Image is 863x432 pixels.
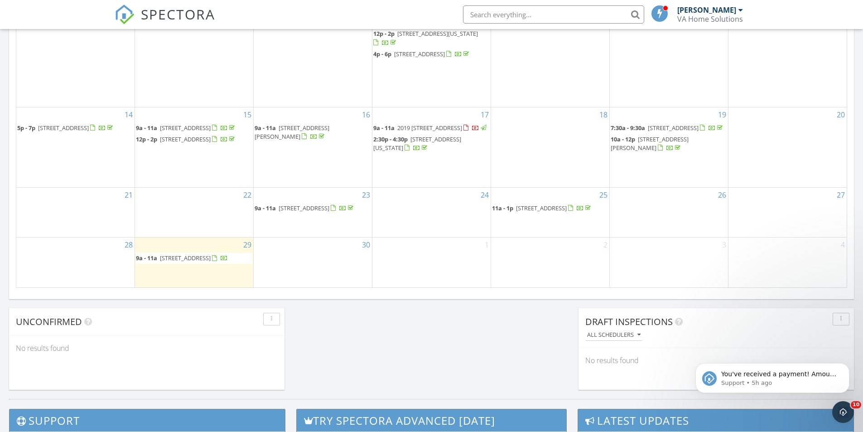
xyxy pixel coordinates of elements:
[611,134,727,154] a: 10a - 12p [STREET_ADDRESS][PERSON_NAME]
[136,135,157,143] span: 12p - 2p
[255,124,276,132] span: 9a - 11a
[255,124,329,141] a: 9a - 11a [STREET_ADDRESS][PERSON_NAME]
[241,107,253,122] a: Go to September 15, 2025
[492,203,608,214] a: 11a - 1p [STREET_ADDRESS]
[851,401,861,408] span: 10
[579,348,854,373] div: No results found
[241,188,253,202] a: Go to September 22, 2025
[255,204,355,212] a: 9a - 11a [STREET_ADDRESS]
[136,254,157,262] span: 9a - 11a
[254,187,372,238] td: Go to September 23, 2025
[372,107,491,187] td: Go to September 17, 2025
[123,238,135,252] a: Go to September 28, 2025
[160,254,211,262] span: [STREET_ADDRESS]
[609,187,728,238] td: Go to September 26, 2025
[373,123,490,134] a: 9a - 11a 2019 [STREET_ADDRESS]
[136,134,252,145] a: 12p - 2p [STREET_ADDRESS]
[491,187,609,238] td: Go to September 25, 2025
[587,332,641,338] div: All schedulers
[16,238,135,287] td: Go to September 28, 2025
[372,238,491,287] td: Go to October 1, 2025
[38,124,89,132] span: [STREET_ADDRESS]
[728,107,847,187] td: Go to September 20, 2025
[611,124,724,132] a: 7:30a - 9:30a [STREET_ADDRESS]
[832,401,854,423] iframe: Intercom live chat
[677,5,736,15] div: [PERSON_NAME]
[17,124,35,132] span: 5p - 7p
[463,5,644,24] input: Search everything...
[136,135,236,143] a: 12p - 2p [STREET_ADDRESS]
[10,409,285,432] h3: Support
[373,29,478,46] a: 12p - 2p [STREET_ADDRESS][US_STATE]
[682,344,863,408] iframe: Intercom notifications message
[115,5,135,24] img: The Best Home Inspection Software - Spectora
[279,204,329,212] span: [STREET_ADDRESS]
[254,107,372,187] td: Go to September 16, 2025
[728,187,847,238] td: Go to September 27, 2025
[578,409,853,432] h3: Latest Updates
[373,49,490,60] a: 4p - 6p [STREET_ADDRESS]
[136,123,252,134] a: 9a - 11a [STREET_ADDRESS]
[835,107,847,122] a: Go to September 20, 2025
[373,124,488,132] a: 9a - 11a 2019 [STREET_ADDRESS]
[255,204,276,212] span: 9a - 11a
[135,107,254,187] td: Go to September 15, 2025
[648,124,699,132] span: [STREET_ADDRESS]
[255,123,371,142] a: 9a - 11a [STREET_ADDRESS][PERSON_NAME]
[9,336,284,360] div: No results found
[611,123,727,134] a: 7:30a - 9:30a [STREET_ADDRESS]
[254,238,372,287] td: Go to September 30, 2025
[373,134,490,154] a: 2:30p - 4:30p [STREET_ADDRESS][US_STATE]
[598,107,609,122] a: Go to September 18, 2025
[609,238,728,287] td: Go to October 3, 2025
[160,135,211,143] span: [STREET_ADDRESS]
[360,188,372,202] a: Go to September 23, 2025
[397,124,462,132] span: 2019 [STREET_ADDRESS]
[483,238,491,252] a: Go to October 1, 2025
[611,135,635,143] span: 10a - 12p
[491,107,609,187] td: Go to September 18, 2025
[492,204,513,212] span: 11a - 1p
[373,50,391,58] span: 4p - 6p
[479,107,491,122] a: Go to September 17, 2025
[255,203,371,214] a: 9a - 11a [STREET_ADDRESS]
[373,135,461,152] a: 2:30p - 4:30p [STREET_ADDRESS][US_STATE]
[716,107,728,122] a: Go to September 19, 2025
[677,15,743,24] div: VA Home Solutions
[297,409,567,432] h3: Try spectora advanced [DATE]
[255,124,329,141] span: [STREET_ADDRESS][PERSON_NAME]
[373,29,490,48] a: 12p - 2p [STREET_ADDRESS][US_STATE]
[17,123,134,134] a: 5p - 7p [STREET_ADDRESS]
[16,107,135,187] td: Go to September 14, 2025
[585,316,673,328] span: Draft Inspections
[373,135,461,152] span: [STREET_ADDRESS][US_STATE]
[585,329,642,341] button: All schedulers
[716,188,728,202] a: Go to September 26, 2025
[16,316,82,328] span: Unconfirmed
[141,5,215,24] span: SPECTORA
[516,204,567,212] span: [STREET_ADDRESS]
[373,124,395,132] span: 9a - 11a
[135,187,254,238] td: Go to September 22, 2025
[241,238,253,252] a: Go to September 29, 2025
[123,188,135,202] a: Go to September 21, 2025
[373,29,395,38] span: 12p - 2p
[491,238,609,287] td: Go to October 2, 2025
[373,135,408,143] span: 2:30p - 4:30p
[17,124,115,132] a: 5p - 7p [STREET_ADDRESS]
[372,187,491,238] td: Go to September 24, 2025
[720,238,728,252] a: Go to October 3, 2025
[492,204,593,212] a: 11a - 1p [STREET_ADDRESS]
[835,188,847,202] a: Go to September 27, 2025
[136,253,252,264] a: 9a - 11a [STREET_ADDRESS]
[135,238,254,287] td: Go to September 29, 2025
[39,26,156,133] span: You've received a payment! Amount $350.00 Fee $9.93 Net $340.07 Transaction # pi_3SCf6ZK7snlDGpRF...
[136,124,157,132] span: 9a - 11a
[479,188,491,202] a: Go to September 24, 2025
[609,107,728,187] td: Go to September 19, 2025
[16,187,135,238] td: Go to September 21, 2025
[373,50,471,58] a: 4p - 6p [STREET_ADDRESS]
[360,107,372,122] a: Go to September 16, 2025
